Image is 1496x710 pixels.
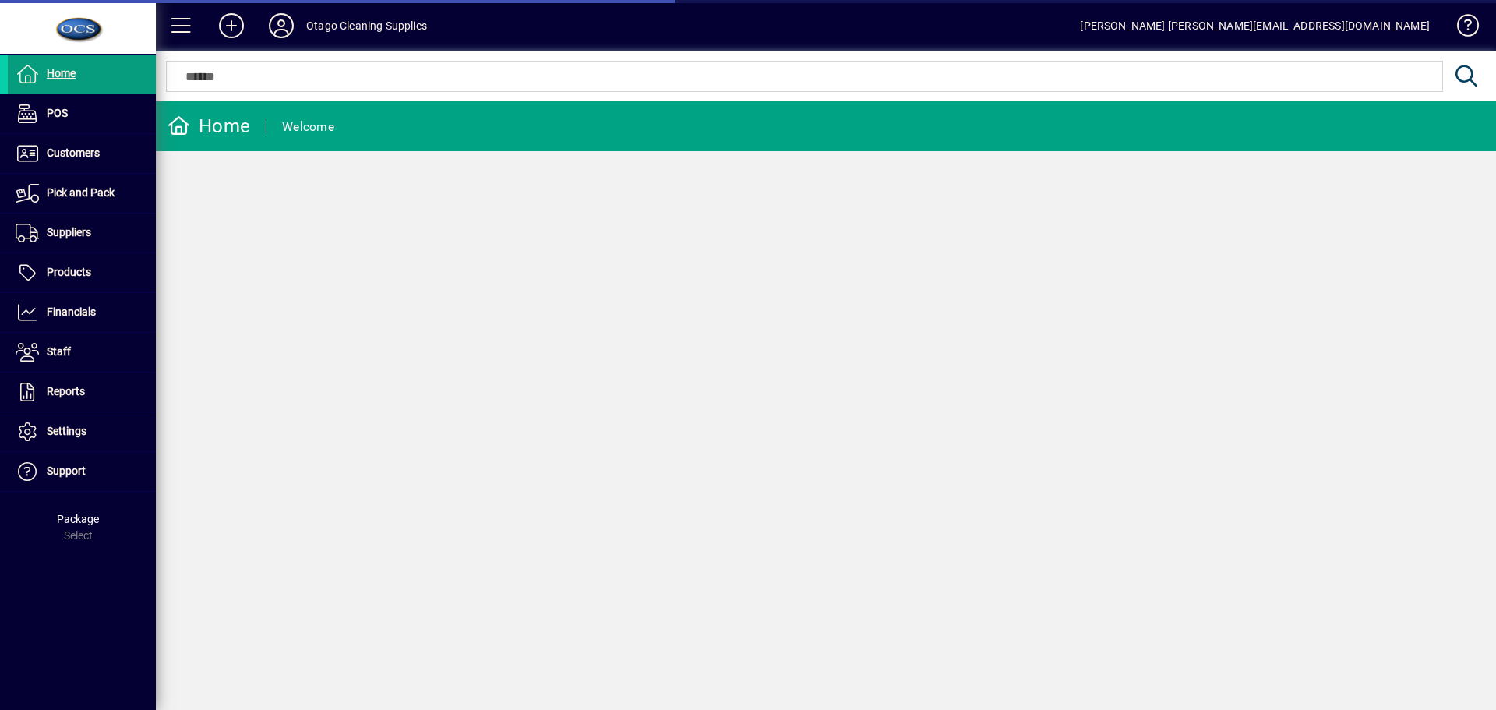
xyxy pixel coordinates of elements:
[47,186,115,199] span: Pick and Pack
[1445,3,1477,54] a: Knowledge Base
[8,253,156,292] a: Products
[168,114,250,139] div: Home
[8,134,156,173] a: Customers
[47,67,76,79] span: Home
[8,174,156,213] a: Pick and Pack
[47,226,91,238] span: Suppliers
[256,12,306,40] button: Profile
[306,13,427,38] div: Otago Cleaning Supplies
[8,452,156,491] a: Support
[47,345,71,358] span: Staff
[8,373,156,412] a: Reports
[8,293,156,332] a: Financials
[47,147,100,159] span: Customers
[8,94,156,133] a: POS
[47,425,86,437] span: Settings
[47,465,86,477] span: Support
[47,306,96,318] span: Financials
[282,115,334,140] div: Welcome
[47,385,85,397] span: Reports
[206,12,256,40] button: Add
[47,266,91,278] span: Products
[8,333,156,372] a: Staff
[8,214,156,253] a: Suppliers
[47,107,68,119] span: POS
[8,412,156,451] a: Settings
[1080,13,1430,38] div: [PERSON_NAME] [PERSON_NAME][EMAIL_ADDRESS][DOMAIN_NAME]
[57,513,99,525] span: Package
